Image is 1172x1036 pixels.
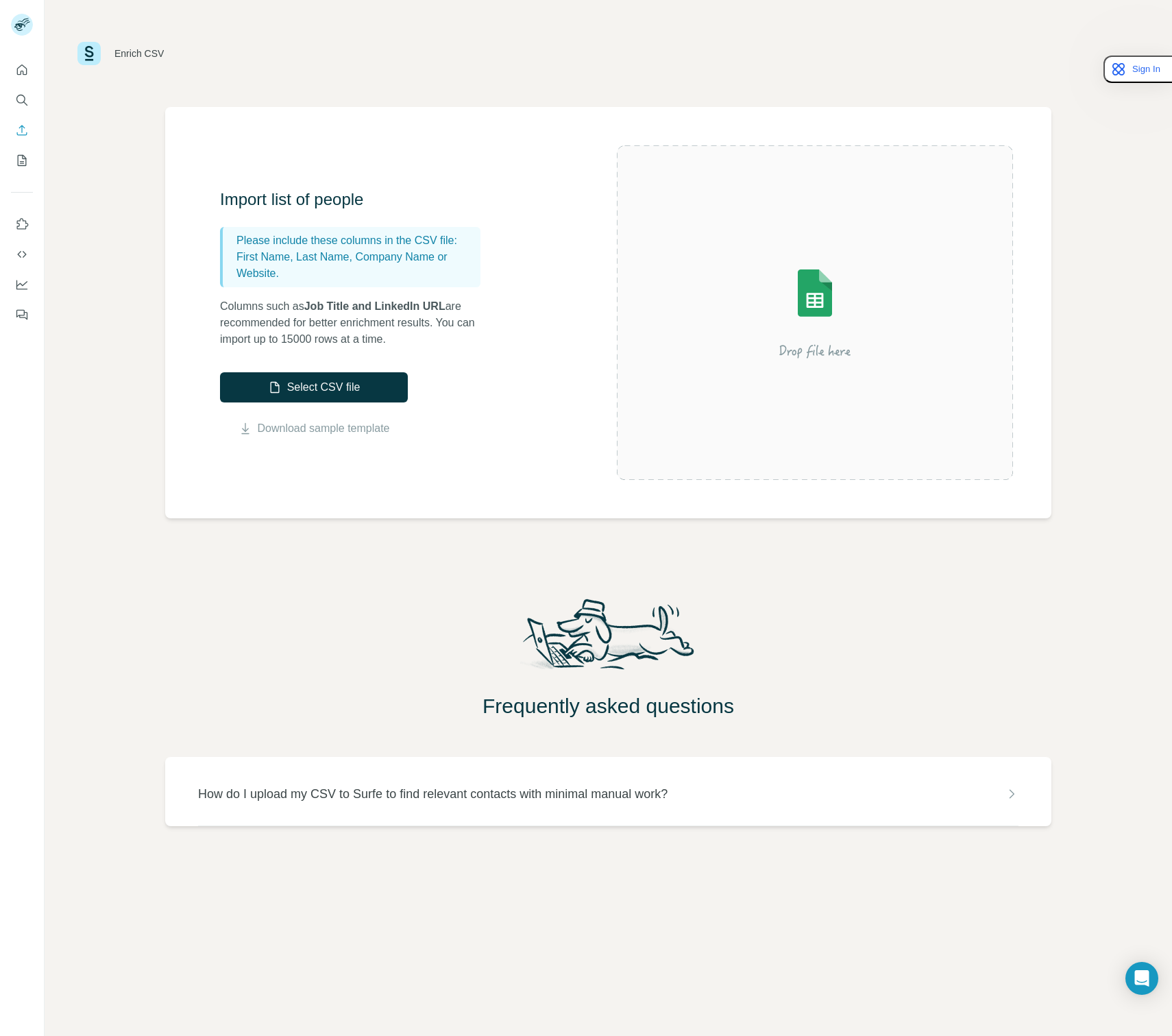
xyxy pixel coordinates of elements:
[258,420,390,437] a: Download sample template
[45,694,1172,719] h2: Frequently asked questions
[236,249,475,282] p: First Name, Last Name, Company Name or Website.
[11,88,33,112] button: Search
[11,302,33,327] button: Feedback
[220,372,408,402] button: Select CSV file
[692,230,938,395] img: Surfe Illustration - Drop file here or select below
[236,232,475,249] p: Please include these columns in the CSV file:
[11,212,33,237] button: Use Surfe on LinkedIn
[11,148,33,173] button: My lists
[11,58,33,82] button: Quick start
[198,784,668,804] p: How do I upload my CSV to Surfe to find relevant contacts with minimal manual work?
[220,420,408,437] button: Download sample template
[11,118,33,143] button: Enrich CSV
[11,242,33,267] button: Use Surfe API
[220,189,494,210] h3: Import list of people
[510,595,707,683] img: Surfe Mascot Illustration
[1125,962,1158,995] div: Open Intercom Messenger
[220,298,494,348] p: Columns such as are recommended for better enrichment results. You can import up to 15000 rows at...
[77,42,101,65] img: Surfe Logo
[304,300,445,312] span: Job Title and LinkedIn URL
[114,47,164,60] div: Enrich CSV
[11,272,33,297] button: Dashboard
